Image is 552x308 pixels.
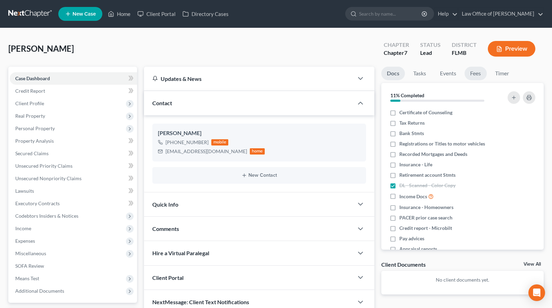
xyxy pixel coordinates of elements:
[152,225,179,232] span: Comments
[158,173,360,178] button: New Contact
[381,67,405,80] a: Docs
[73,11,96,17] span: New Case
[384,49,409,57] div: Chapter
[399,182,456,189] span: DL - Scanned - Color Copy
[381,261,426,268] div: Client Documents
[399,214,452,221] span: PACER prior case search
[134,8,179,20] a: Client Portal
[490,67,515,80] a: Timer
[10,72,137,85] a: Case Dashboard
[404,49,407,56] span: 7
[408,67,432,80] a: Tasks
[420,49,441,57] div: Lead
[399,151,467,158] span: Recorded Mortgages and Deeds
[152,250,209,256] span: Hire a Virtual Paralegal
[399,235,424,242] span: Pay advices
[390,92,424,98] strong: 11% Completed
[399,225,452,232] span: Credit report - Microbilt
[399,140,485,147] span: Registrations or Titles to motor vehicles
[15,138,54,144] span: Property Analysis
[10,85,137,97] a: Credit Report
[15,88,45,94] span: Credit Report
[152,75,345,82] div: Updates & News
[15,275,39,281] span: Means Test
[15,163,73,169] span: Unsecured Priority Claims
[152,274,184,281] span: Client Portal
[452,49,477,57] div: FLMB
[165,139,209,146] div: [PHONE_NUMBER]
[359,7,423,20] input: Search by name...
[15,188,34,194] span: Lawsuits
[420,41,441,49] div: Status
[15,175,82,181] span: Unsecured Nonpriority Claims
[399,204,453,211] span: Insurance - Homeowners
[384,41,409,49] div: Chapter
[10,172,137,185] a: Unsecured Nonpriority Claims
[15,263,44,269] span: SOFA Review
[15,125,55,131] span: Personal Property
[528,284,545,301] div: Open Intercom Messenger
[152,100,172,106] span: Contact
[524,262,541,267] a: View All
[399,109,452,116] span: Certificate of Counseling
[10,197,137,210] a: Executory Contracts
[434,67,462,80] a: Events
[211,139,229,145] div: mobile
[10,260,137,272] a: SOFA Review
[387,276,538,283] p: No client documents yet.
[8,43,74,53] span: [PERSON_NAME]
[399,193,427,200] span: Income Docs
[399,245,437,252] span: Appraisal reports
[158,129,360,138] div: [PERSON_NAME]
[15,225,31,231] span: Income
[399,119,425,126] span: Tax Returns
[465,67,487,80] a: Fees
[179,8,232,20] a: Directory Cases
[152,201,178,208] span: Quick Info
[452,41,477,49] div: District
[15,100,44,106] span: Client Profile
[15,113,45,119] span: Real Property
[104,8,134,20] a: Home
[15,150,49,156] span: Secured Claims
[399,161,432,168] span: Insurance - Life
[15,238,35,244] span: Expenses
[15,75,50,81] span: Case Dashboard
[165,148,247,155] div: [EMAIL_ADDRESS][DOMAIN_NAME]
[152,299,249,305] span: NextMessage: Client Text Notifications
[10,185,137,197] a: Lawsuits
[458,8,543,20] a: Law Office of [PERSON_NAME]
[399,172,456,178] span: Retirement account Stmts
[250,148,265,155] div: home
[15,200,60,206] span: Executory Contracts
[399,130,424,137] span: Bank Stmts
[15,250,46,256] span: Miscellaneous
[434,8,458,20] a: Help
[488,41,535,57] button: Preview
[10,135,137,147] a: Property Analysis
[15,288,64,294] span: Additional Documents
[15,213,78,219] span: Codebtors Insiders & Notices
[10,160,137,172] a: Unsecured Priority Claims
[10,147,137,160] a: Secured Claims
